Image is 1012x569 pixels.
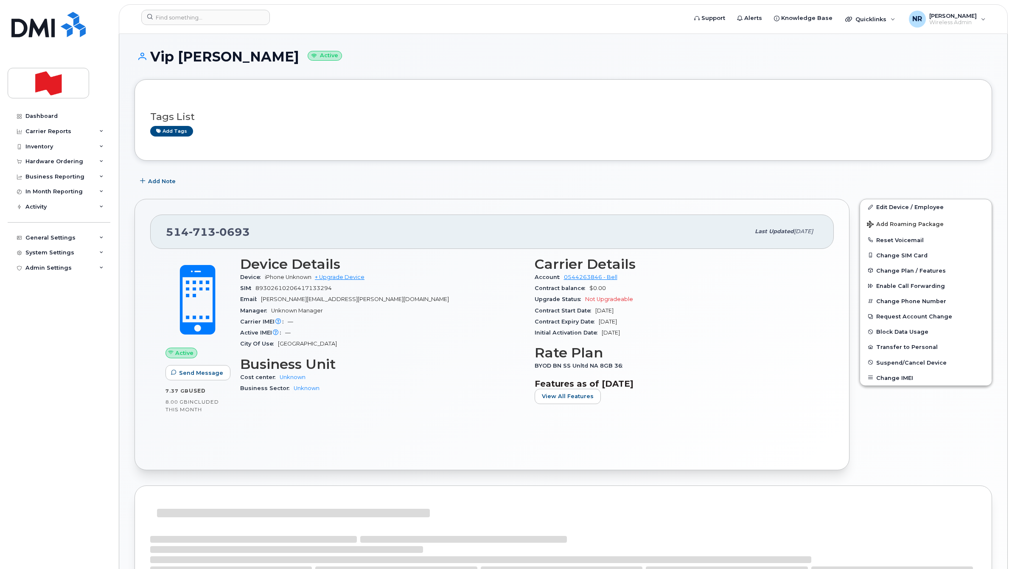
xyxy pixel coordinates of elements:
[240,274,265,280] span: Device
[294,385,320,391] a: Unknown
[602,329,620,336] span: [DATE]
[216,226,250,238] span: 0693
[135,49,992,64] h1: Vip [PERSON_NAME]
[535,274,564,280] span: Account
[240,385,294,391] span: Business Sector
[599,318,617,325] span: [DATE]
[166,226,250,238] span: 514
[860,215,992,232] button: Add Roaming Package
[271,307,323,314] span: Unknown Manager
[876,283,945,289] span: Enable Call Forwarding
[595,307,614,314] span: [DATE]
[860,232,992,248] button: Reset Voicemail
[535,296,585,302] span: Upgrade Status
[585,296,633,302] span: Not Upgradeable
[265,274,311,280] span: iPhone Unknown
[255,285,332,291] span: 89302610206417133294
[860,324,992,339] button: Block Data Usage
[280,374,306,380] a: Unknown
[285,329,291,336] span: —
[535,345,819,360] h3: Rate Plan
[189,388,206,394] span: used
[860,293,992,309] button: Change Phone Number
[150,126,193,137] a: Add tags
[148,177,176,185] span: Add Note
[240,285,255,291] span: SIM
[860,199,992,215] a: Edit Device / Employee
[860,339,992,354] button: Transfer to Personal
[165,388,189,394] span: 7.37 GB
[150,112,976,122] h3: Tags List
[589,285,606,291] span: $0.00
[278,340,337,347] span: [GEOGRAPHIC_DATA]
[867,221,944,229] span: Add Roaming Package
[315,274,364,280] a: + Upgrade Device
[179,369,223,377] span: Send Message
[876,359,947,365] span: Suspend/Cancel Device
[240,374,280,380] span: Cost center
[755,228,794,234] span: Last updated
[261,296,449,302] span: [PERSON_NAME][EMAIL_ADDRESS][PERSON_NAME][DOMAIN_NAME]
[535,379,819,389] h3: Features as of [DATE]
[860,309,992,324] button: Request Account Change
[535,363,627,369] span: BYOD BN SS Unltd NA 8GB 36
[240,318,288,325] span: Carrier IMEI
[240,296,261,302] span: Email
[535,389,601,404] button: View All Features
[860,370,992,385] button: Change IMEI
[165,399,188,405] span: 8.00 GB
[535,285,589,291] span: Contract balance
[288,318,293,325] span: —
[535,307,595,314] span: Contract Start Date
[165,399,219,413] span: included this month
[189,226,216,238] span: 713
[860,355,992,370] button: Suspend/Cancel Device
[240,329,285,336] span: Active IMEI
[564,274,617,280] a: 0544263846 - Bell
[860,248,992,263] button: Change SIM Card
[240,340,278,347] span: City Of Use
[542,392,594,400] span: View All Features
[165,365,230,380] button: Send Message
[535,257,819,272] h3: Carrier Details
[860,263,992,278] button: Change Plan / Features
[135,173,183,189] button: Add Note
[535,318,599,325] span: Contract Expiry Date
[860,278,992,293] button: Enable Call Forwarding
[240,307,271,314] span: Manager
[794,228,813,234] span: [DATE]
[175,349,193,357] span: Active
[876,267,946,273] span: Change Plan / Features
[240,357,524,372] h3: Business Unit
[240,257,524,272] h3: Device Details
[308,51,342,61] small: Active
[535,329,602,336] span: Initial Activation Date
